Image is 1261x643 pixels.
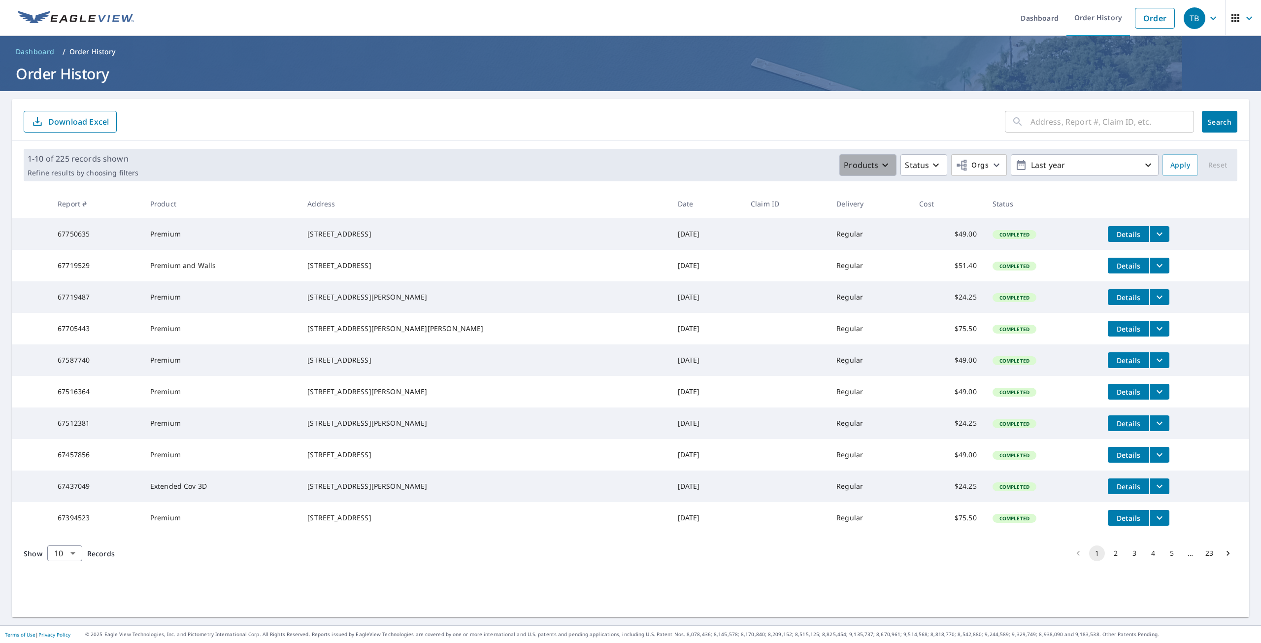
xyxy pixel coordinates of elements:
button: filesDropdownBtn-67437049 [1149,478,1169,494]
div: [STREET_ADDRESS][PERSON_NAME] [307,418,662,428]
td: Regular [829,407,911,439]
button: Go to page 3 [1127,545,1142,561]
h1: Order History [12,64,1249,84]
button: page 1 [1089,545,1105,561]
td: Premium [142,439,300,471]
td: [DATE] [670,250,743,281]
p: | [5,632,70,638]
td: Extended Cov 3D [142,471,300,502]
td: Regular [829,218,911,250]
th: Cost [911,189,984,218]
td: $49.00 [911,376,984,407]
button: Go to page 23 [1201,545,1217,561]
button: filesDropdownBtn-67394523 [1149,510,1169,526]
a: Terms of Use [5,631,35,638]
span: Details [1114,387,1143,397]
td: $75.50 [911,502,984,534]
td: Regular [829,281,911,313]
span: Completed [994,357,1035,364]
nav: breadcrumb [12,44,1249,60]
span: Completed [994,483,1035,490]
span: Apply [1170,159,1190,171]
button: detailsBtn-67512381 [1108,415,1149,431]
button: filesDropdownBtn-67512381 [1149,415,1169,431]
button: Search [1202,111,1237,133]
p: © 2025 Eagle View Technologies, Inc. and Pictometry International Corp. All Rights Reserved. Repo... [85,631,1256,638]
button: filesDropdownBtn-67587740 [1149,352,1169,368]
p: Products [844,159,878,171]
button: detailsBtn-67457856 [1108,447,1149,463]
td: [DATE] [670,313,743,344]
td: 67394523 [50,502,142,534]
div: [STREET_ADDRESS][PERSON_NAME] [307,292,662,302]
td: Regular [829,471,911,502]
button: filesDropdownBtn-67705443 [1149,321,1169,337]
button: filesDropdownBtn-67719529 [1149,258,1169,273]
th: Address [299,189,669,218]
div: [STREET_ADDRESS] [307,450,662,460]
button: detailsBtn-67437049 [1108,478,1149,494]
td: Regular [829,502,911,534]
td: 67705443 [50,313,142,344]
td: 67512381 [50,407,142,439]
th: Date [670,189,743,218]
td: Regular [829,376,911,407]
td: Premium [142,313,300,344]
button: detailsBtn-67705443 [1108,321,1149,337]
button: detailsBtn-67587740 [1108,352,1149,368]
span: Details [1114,230,1143,239]
button: filesDropdownBtn-67719487 [1149,289,1169,305]
span: Completed [994,452,1035,459]
div: [STREET_ADDRESS] [307,229,662,239]
td: [DATE] [670,407,743,439]
button: Download Excel [24,111,117,133]
button: Apply [1162,154,1198,176]
td: Regular [829,313,911,344]
button: Go to page 2 [1108,545,1124,561]
td: 67587740 [50,344,142,376]
span: Orgs [956,159,989,171]
td: $24.25 [911,281,984,313]
td: 67516364 [50,376,142,407]
button: Last year [1011,154,1159,176]
td: 67437049 [50,471,142,502]
td: [DATE] [670,218,743,250]
td: Premium and Walls [142,250,300,281]
button: detailsBtn-67516364 [1108,384,1149,400]
td: [DATE] [670,344,743,376]
td: [DATE] [670,376,743,407]
button: Products [839,154,896,176]
p: Order History [69,47,116,57]
th: Report # [50,189,142,218]
button: Status [900,154,947,176]
button: Orgs [951,154,1007,176]
td: [DATE] [670,281,743,313]
button: detailsBtn-67394523 [1108,510,1149,526]
td: Regular [829,344,911,376]
td: $49.00 [911,439,984,471]
span: Details [1114,450,1143,460]
td: Premium [142,218,300,250]
td: $51.40 [911,250,984,281]
p: Download Excel [48,116,109,127]
span: Show [24,549,42,558]
span: Details [1114,482,1143,491]
nav: pagination navigation [1069,545,1237,561]
span: Completed [994,231,1035,238]
span: Details [1114,513,1143,523]
div: … [1183,548,1198,558]
button: detailsBtn-67719529 [1108,258,1149,273]
li: / [63,46,66,58]
button: Go to page 4 [1145,545,1161,561]
span: Completed [994,515,1035,522]
th: Claim ID [743,189,829,218]
td: 67457856 [50,439,142,471]
div: [STREET_ADDRESS][PERSON_NAME] [307,387,662,397]
td: $49.00 [911,218,984,250]
div: Show 10 records [47,545,82,561]
td: 67750635 [50,218,142,250]
span: Search [1210,117,1229,127]
button: detailsBtn-67719487 [1108,289,1149,305]
td: $75.50 [911,313,984,344]
p: Status [905,159,929,171]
